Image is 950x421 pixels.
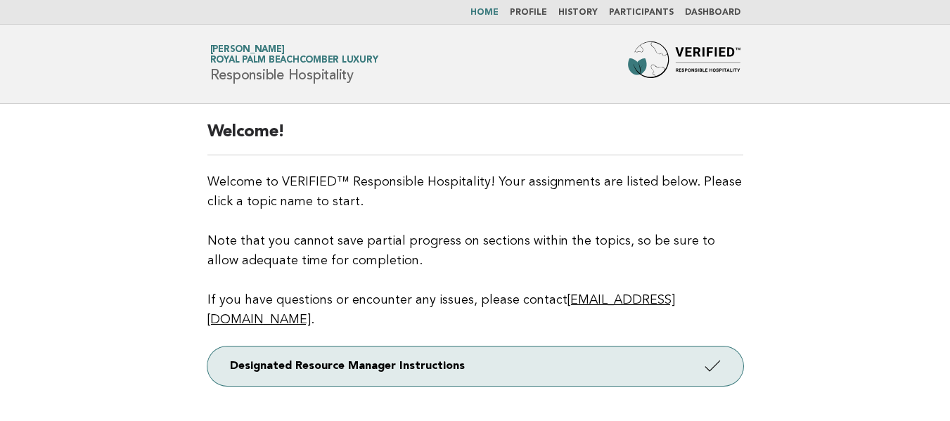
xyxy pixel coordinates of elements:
a: Home [470,8,499,17]
img: Forbes Travel Guide [628,41,740,86]
a: Dashboard [685,8,740,17]
a: Profile [510,8,547,17]
h1: Responsible Hospitality [210,46,378,82]
a: [PERSON_NAME]Royal Palm Beachcomber Luxury [210,45,378,65]
h2: Welcome! [207,121,743,155]
a: Participants [609,8,674,17]
p: Welcome to VERIFIED™ Responsible Hospitality! Your assignments are listed below. Please click a t... [207,172,743,330]
span: Royal Palm Beachcomber Luxury [210,56,378,65]
a: Designated Resource Manager Instructions [207,346,743,386]
a: History [558,8,598,17]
